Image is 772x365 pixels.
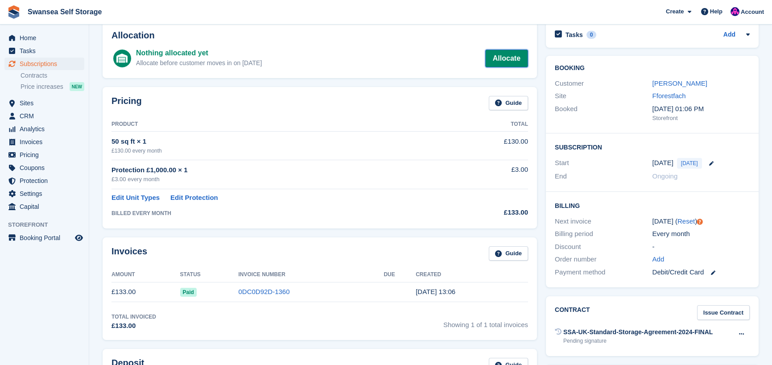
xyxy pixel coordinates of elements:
[416,288,455,295] time: 2025-08-12 12:06:50 UTC
[652,229,750,239] div: Every month
[111,117,451,132] th: Product
[741,8,764,17] span: Account
[4,45,84,57] a: menu
[170,193,218,203] a: Edit Protection
[652,92,686,100] a: Fforestfach
[4,123,84,135] a: menu
[20,187,73,200] span: Settings
[4,200,84,213] a: menu
[4,149,84,161] a: menu
[555,242,652,252] div: Discount
[20,32,73,44] span: Home
[136,48,262,58] div: Nothing allocated yet
[111,137,451,147] div: 50 sq ft × 1
[652,158,673,168] time: 2025-08-12 00:00:00 UTC
[111,313,156,321] div: Total Invoiced
[4,232,84,244] a: menu
[566,31,583,39] h2: Tasks
[555,305,590,320] h2: Contract
[451,207,528,218] div: £133.00
[111,268,180,282] th: Amount
[180,288,197,297] span: Paid
[180,268,239,282] th: Status
[20,123,73,135] span: Analytics
[697,305,750,320] a: Issue Contract
[4,174,84,187] a: menu
[111,96,142,111] h2: Pricing
[8,220,89,229] span: Storefront
[652,104,750,114] div: [DATE] 01:06 PM
[652,216,750,227] div: [DATE] ( )
[555,79,652,89] div: Customer
[555,229,652,239] div: Billing period
[710,7,722,16] span: Help
[555,104,652,123] div: Booked
[451,132,528,160] td: £130.00
[563,337,713,345] div: Pending signature
[416,268,528,282] th: Created
[485,50,528,67] a: Allocate
[70,82,84,91] div: NEW
[652,114,750,123] div: Storefront
[111,321,156,331] div: £133.00
[111,209,451,217] div: BILLED EVERY MONTH
[489,96,528,111] a: Guide
[20,200,73,213] span: Capital
[4,32,84,44] a: menu
[20,162,73,174] span: Coupons
[586,31,597,39] div: 0
[238,288,289,295] a: 0DC0D92D-1360
[20,110,73,122] span: CRM
[111,30,528,41] h2: Allocation
[20,136,73,148] span: Invoices
[555,142,750,151] h2: Subscription
[20,149,73,161] span: Pricing
[24,4,105,19] a: Swansea Self Storage
[111,246,147,261] h2: Invoices
[666,7,684,16] span: Create
[21,82,84,91] a: Price increases NEW
[677,158,702,169] span: [DATE]
[4,58,84,70] a: menu
[555,201,750,210] h2: Billing
[111,147,451,155] div: £130.00 every month
[111,282,180,302] td: £133.00
[443,313,528,331] span: Showing 1 of 1 total invoices
[555,267,652,278] div: Payment method
[555,216,652,227] div: Next invoice
[489,246,528,261] a: Guide
[451,117,528,132] th: Total
[111,193,160,203] a: Edit Unit Types
[555,158,652,169] div: Start
[4,97,84,109] a: menu
[4,110,84,122] a: menu
[136,58,262,68] div: Allocate before customer moves in on [DATE]
[555,171,652,182] div: End
[20,45,73,57] span: Tasks
[20,232,73,244] span: Booking Portal
[555,65,750,72] h2: Booking
[74,232,84,243] a: Preview store
[652,254,665,265] a: Add
[555,91,652,101] div: Site
[731,7,739,16] img: Donna Davies
[21,83,63,91] span: Price increases
[652,79,707,87] a: [PERSON_NAME]
[384,268,416,282] th: Due
[652,242,750,252] div: -
[238,268,384,282] th: Invoice Number
[723,30,735,40] a: Add
[652,267,750,278] div: Debit/Credit Card
[451,160,528,189] td: £3.00
[4,187,84,200] a: menu
[652,172,678,180] span: Ongoing
[4,136,84,148] a: menu
[555,254,652,265] div: Order number
[20,97,73,109] span: Sites
[20,174,73,187] span: Protection
[677,217,695,225] a: Reset
[111,175,451,184] div: £3.00 every month
[7,5,21,19] img: stora-icon-8386f47178a22dfd0bd8f6a31ec36ba5ce8667c1dd55bd0f319d3a0aa187defe.svg
[20,58,73,70] span: Subscriptions
[21,71,84,80] a: Contracts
